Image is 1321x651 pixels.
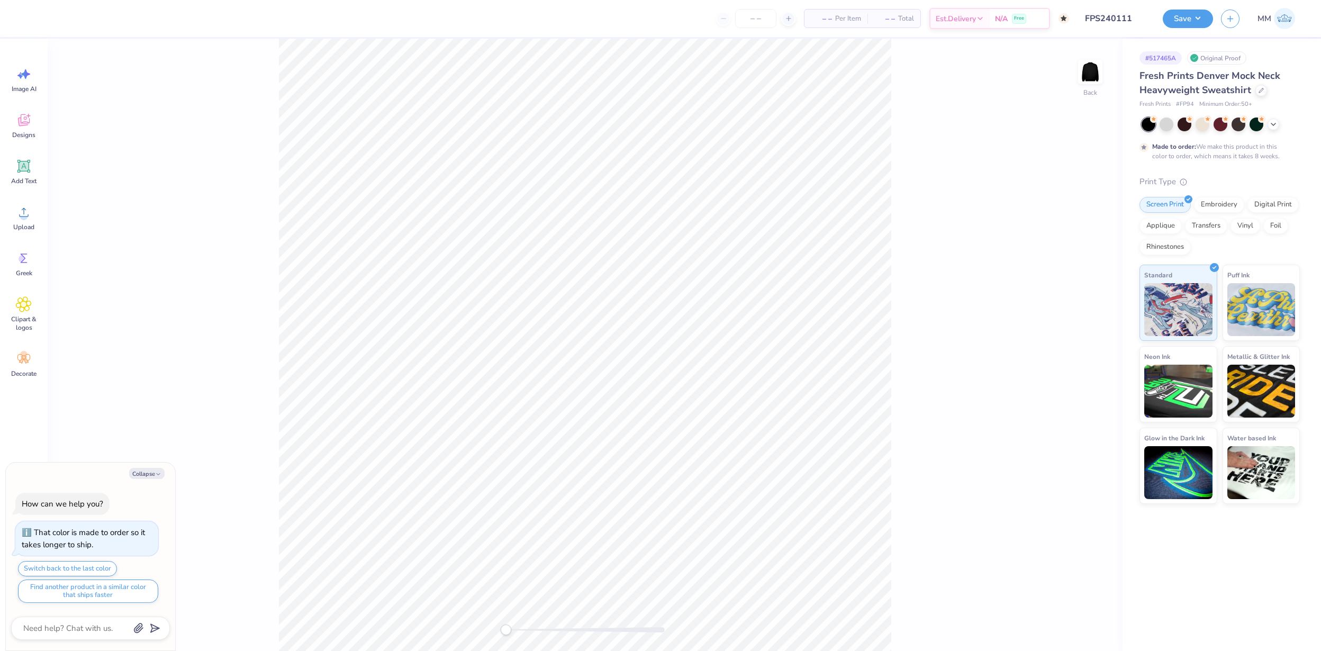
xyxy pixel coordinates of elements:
div: We make this product in this color to order, which means it takes 8 weeks. [1152,142,1282,161]
button: Collapse [129,468,165,479]
span: Fresh Prints Denver Mock Neck Heavyweight Sweatshirt [1139,69,1280,96]
button: Find another product in a similar color that ships faster [18,580,158,603]
span: – – [874,13,895,24]
div: Digital Print [1247,197,1299,213]
img: Standard [1144,283,1213,336]
span: Greek [16,269,32,277]
div: Print Type [1139,176,1300,188]
strong: Made to order: [1152,142,1196,151]
img: Metallic & Glitter Ink [1227,365,1296,418]
button: Switch back to the last color [18,561,117,576]
div: Embroidery [1194,197,1244,213]
div: Foil [1263,218,1288,234]
span: Minimum Order: 50 + [1199,100,1252,109]
img: Neon Ink [1144,365,1213,418]
span: Clipart & logos [6,315,41,332]
div: Accessibility label [501,625,511,635]
img: Puff Ink [1227,283,1296,336]
span: Water based Ink [1227,432,1276,444]
div: Applique [1139,218,1182,234]
span: Metallic & Glitter Ink [1227,351,1290,362]
a: MM [1253,8,1300,29]
img: Water based Ink [1227,446,1296,499]
span: Upload [13,223,34,231]
img: Glow in the Dark Ink [1144,446,1213,499]
span: Add Text [11,177,37,185]
div: Transfers [1185,218,1227,234]
span: Est. Delivery [936,13,976,24]
span: Designs [12,131,35,139]
span: Total [898,13,914,24]
span: Fresh Prints [1139,100,1171,109]
span: MM [1257,13,1271,25]
img: Manolo Mariano [1274,8,1295,29]
span: Per Item [835,13,861,24]
div: Back [1083,88,1097,97]
input: – – [735,9,776,28]
div: Screen Print [1139,197,1191,213]
span: Free [1014,15,1024,22]
span: Decorate [11,369,37,378]
div: Rhinestones [1139,239,1191,255]
button: Save [1163,10,1213,28]
img: Back [1080,61,1101,83]
div: How can we help you? [22,499,103,509]
span: N/A [995,13,1008,24]
div: That color is made to order so it takes longer to ship. [22,527,145,550]
span: Standard [1144,269,1172,281]
span: # FP94 [1176,100,1194,109]
span: Glow in the Dark Ink [1144,432,1205,444]
span: – – [811,13,832,24]
span: Puff Ink [1227,269,1250,281]
input: Untitled Design [1077,8,1155,29]
span: Image AI [12,85,37,93]
div: Original Proof [1187,51,1246,65]
div: Vinyl [1230,218,1260,234]
span: Neon Ink [1144,351,1170,362]
div: # 517465A [1139,51,1182,65]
